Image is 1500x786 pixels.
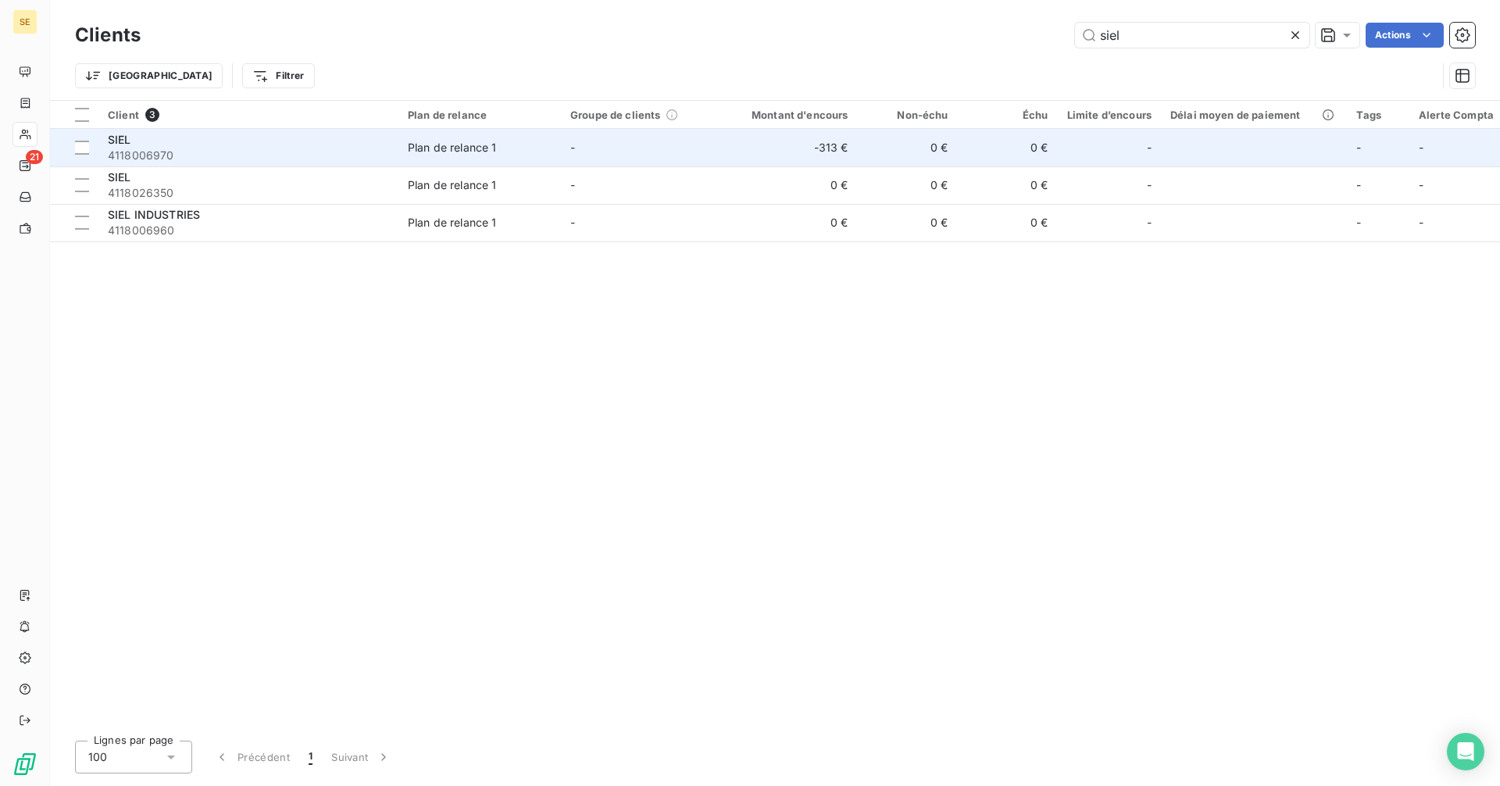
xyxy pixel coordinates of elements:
span: - [1147,140,1152,155]
span: - [1147,215,1152,230]
div: Plan de relance 1 [408,215,497,230]
span: 4118006960 [108,223,389,238]
span: - [570,141,575,154]
span: - [1147,177,1152,193]
td: 0 € [858,204,958,241]
button: [GEOGRAPHIC_DATA] [75,63,223,88]
div: Tags [1356,109,1400,121]
td: 0 € [723,166,858,204]
div: Montant d'encours [733,109,848,121]
span: 3 [145,108,159,122]
td: 0 € [958,166,1058,204]
span: 21 [26,150,43,164]
div: SE [12,9,37,34]
span: 4118006970 [108,148,389,163]
button: 1 [299,741,322,773]
span: - [1356,178,1361,191]
span: Groupe de clients [570,109,661,121]
td: 0 € [958,129,1058,166]
div: Open Intercom Messenger [1447,733,1484,770]
span: - [1356,216,1361,229]
span: 4118026350 [108,185,389,201]
div: Limite d’encours [1067,109,1152,121]
div: Non-échu [867,109,948,121]
span: SIEL INDUSTRIES [108,208,200,221]
span: - [570,178,575,191]
td: 0 € [723,204,858,241]
span: - [1356,141,1361,154]
span: - [570,216,575,229]
span: 1 [309,749,312,765]
button: Suivant [322,741,401,773]
button: Précédent [205,741,299,773]
h3: Clients [75,21,141,49]
span: - [1419,178,1423,191]
div: Délai moyen de paiement [1170,109,1337,121]
img: Logo LeanPay [12,752,37,777]
td: 0 € [858,129,958,166]
td: -313 € [723,129,858,166]
span: SIEL [108,170,131,184]
button: Actions [1366,23,1444,48]
div: Plan de relance [408,109,552,121]
div: Plan de relance 1 [408,177,497,193]
button: Filtrer [242,63,314,88]
td: 0 € [858,166,958,204]
span: Client [108,109,139,121]
span: - [1419,216,1423,229]
span: 100 [88,749,107,765]
td: 0 € [958,204,1058,241]
div: Plan de relance 1 [408,140,497,155]
span: SIEL [108,133,131,146]
div: Échu [967,109,1048,121]
input: Rechercher [1075,23,1309,48]
span: - [1419,141,1423,154]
